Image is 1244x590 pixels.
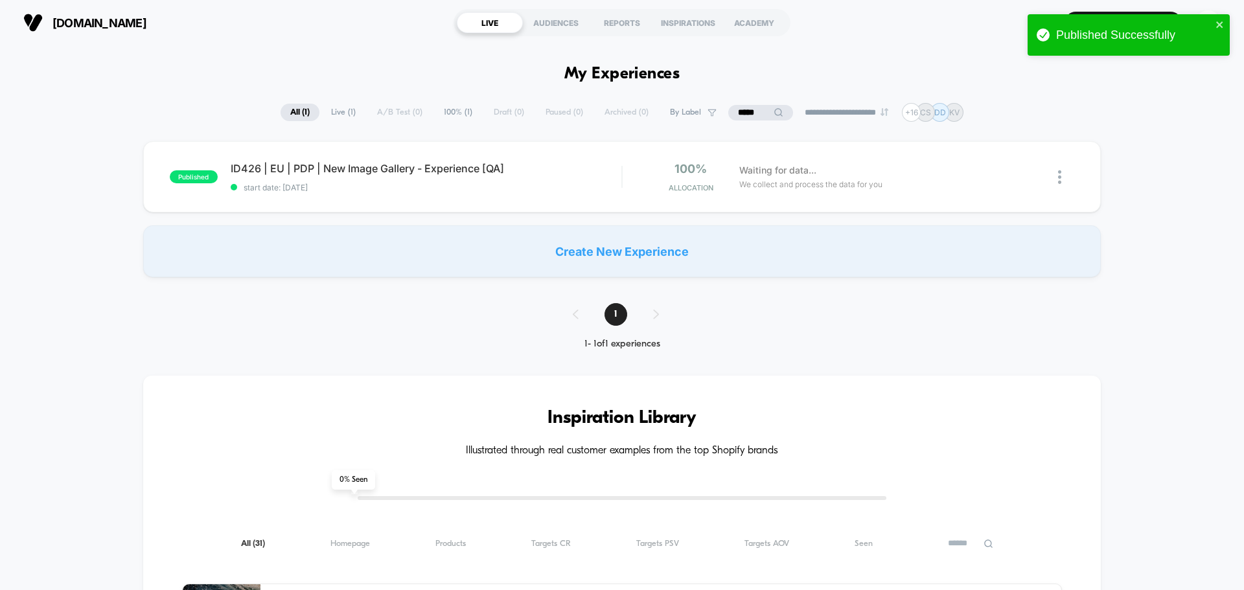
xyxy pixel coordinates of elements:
[281,104,319,121] span: All ( 1 )
[332,470,375,490] span: 0 % Seen
[739,178,882,190] span: We collect and process the data for you
[435,539,466,549] span: Products
[531,539,571,549] span: Targets CR
[457,12,523,33] div: LIVE
[589,12,655,33] div: REPORTS
[674,162,707,176] span: 100%
[934,108,946,117] p: DD
[1056,28,1212,42] div: Published Successfully
[564,65,680,84] h1: My Experiences
[321,104,365,121] span: Live ( 1 )
[23,13,43,32] img: Visually logo
[605,303,627,326] span: 1
[434,104,482,121] span: 100% ( 1 )
[881,108,888,116] img: end
[669,183,713,192] span: Allocation
[170,170,218,183] span: published
[1195,10,1221,36] div: FS
[241,539,265,549] span: All
[1192,10,1225,36] button: FS
[721,12,787,33] div: ACADEMY
[855,539,873,549] span: Seen
[560,339,685,350] div: 1 - 1 of 1 experiences
[19,12,150,33] button: [DOMAIN_NAME]
[52,16,146,30] span: [DOMAIN_NAME]
[744,539,789,549] span: Targets AOV
[636,539,679,549] span: Targets PSV
[523,12,589,33] div: AUDIENCES
[920,108,931,117] p: CS
[902,103,921,122] div: + 16
[182,445,1062,457] h4: Illustrated through real customer examples from the top Shopify brands
[670,108,701,117] span: By Label
[231,162,621,175] span: ID426 | EU | PDP | New Image Gallery - Experience [QA]
[739,163,816,177] span: Waiting for data...
[1058,170,1061,184] img: close
[182,408,1062,429] h3: Inspiration Library
[1215,19,1225,32] button: close
[655,12,721,33] div: INSPIRATIONS
[231,183,621,192] span: start date: [DATE]
[143,225,1101,277] div: Create New Experience
[253,539,265,548] span: ( 31 )
[330,539,370,549] span: Homepage
[949,108,960,117] p: KV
